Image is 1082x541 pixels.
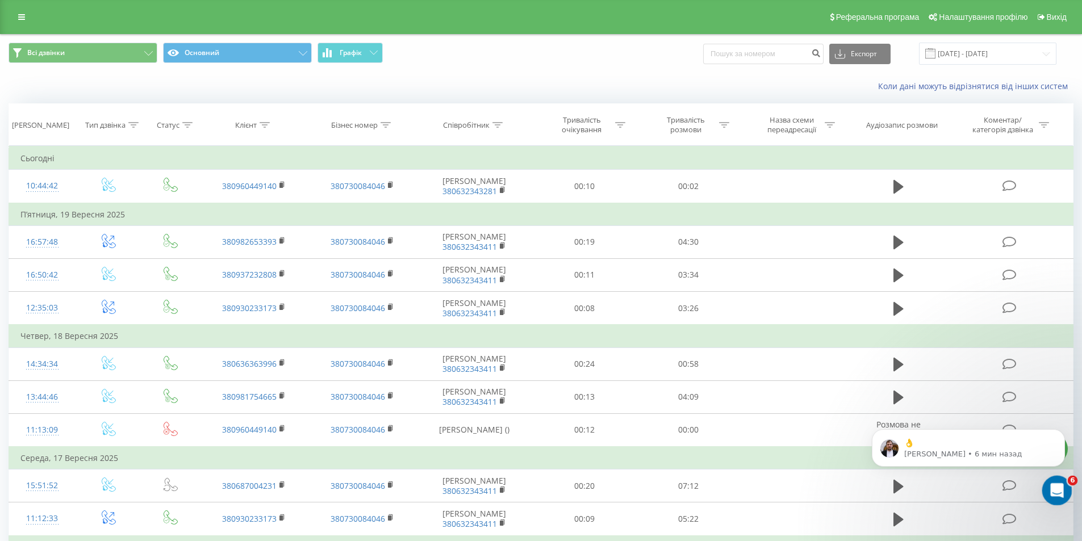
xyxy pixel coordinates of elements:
[222,424,277,435] a: 380960449140
[20,353,64,375] div: 14:34:34
[222,480,277,491] a: 380687004231
[442,186,497,196] a: 380632343281
[442,396,497,407] a: 380632343411
[416,225,533,258] td: [PERSON_NAME]
[222,358,277,369] a: 380636363996
[9,325,1073,347] td: Четвер, 18 Вересня 2025
[443,120,490,130] div: Співробітник
[235,120,257,130] div: Клієнт
[163,43,312,63] button: Основний
[222,303,277,313] a: 380930233173
[20,386,64,408] div: 13:44:46
[331,120,378,130] div: Бізнес номер
[442,275,497,286] a: 380632343411
[533,347,637,380] td: 00:24
[533,170,637,203] td: 00:10
[20,475,64,497] div: 15:51:52
[416,380,533,413] td: [PERSON_NAME]
[20,508,64,530] div: 11:12:33
[533,258,637,291] td: 00:11
[331,358,385,369] a: 380730084046
[442,518,497,529] a: 380632343411
[331,236,385,247] a: 380730084046
[222,391,277,402] a: 380981754665
[20,175,64,197] div: 10:44:42
[533,502,637,536] td: 00:09
[637,380,741,413] td: 04:09
[637,292,741,325] td: 03:26
[866,120,938,130] div: Аудіозапис розмови
[637,225,741,258] td: 04:30
[222,236,277,247] a: 380982653393
[970,115,1036,135] div: Коментар/категорія дзвінка
[20,419,64,441] div: 11:13:09
[533,413,637,447] td: 00:12
[442,241,497,252] a: 380632343411
[1068,476,1078,486] span: 6
[9,43,157,63] button: Всі дзвінки
[85,120,126,130] div: Тип дзвінка
[442,363,497,374] a: 380632343411
[27,48,65,57] span: Всі дзвінки
[637,258,741,291] td: 03:34
[331,269,385,280] a: 380730084046
[533,469,637,502] td: 00:20
[331,303,385,313] a: 380730084046
[331,181,385,191] a: 380730084046
[331,480,385,491] a: 380730084046
[222,513,277,524] a: 380930233173
[416,258,533,291] td: [PERSON_NAME]
[878,81,1073,91] a: Коли дані можуть відрізнятися вiд інших систем
[20,297,64,319] div: 12:35:03
[761,115,822,135] div: Назва схеми переадресації
[416,170,533,203] td: [PERSON_NAME]
[9,203,1073,226] td: П’ятниця, 19 Вересня 2025
[637,170,741,203] td: 00:02
[533,225,637,258] td: 00:19
[416,347,533,380] td: [PERSON_NAME]
[222,181,277,191] a: 380960449140
[416,292,533,325] td: [PERSON_NAME]
[9,147,1073,170] td: Сьогодні
[655,115,716,135] div: Тривалість розмови
[20,231,64,253] div: 16:57:48
[331,391,385,402] a: 380730084046
[836,12,920,22] span: Реферальна програма
[318,43,383,63] button: Графік
[637,347,741,380] td: 00:58
[331,424,385,435] a: 380730084046
[20,264,64,286] div: 16:50:42
[340,49,362,57] span: Графік
[533,380,637,413] td: 00:13
[416,469,533,502] td: [PERSON_NAME]
[533,292,637,325] td: 00:08
[1042,476,1072,506] iframe: Intercom live chat
[637,469,741,502] td: 07:12
[703,44,824,64] input: Пошук за номером
[416,502,533,536] td: [PERSON_NAME]
[442,308,497,318] a: 380632343411
[222,269,277,280] a: 380937232808
[855,405,1082,510] iframe: Intercom notifications сообщение
[442,485,497,496] a: 380632343411
[12,120,69,130] div: [PERSON_NAME]
[829,44,891,64] button: Експорт
[157,120,179,130] div: Статус
[637,502,741,536] td: 05:22
[637,413,741,447] td: 00:00
[552,115,612,135] div: Тривалість очікування
[939,12,1027,22] span: Налаштування профілю
[416,413,533,447] td: [PERSON_NAME] ()
[1047,12,1067,22] span: Вихід
[9,447,1073,469] td: Середа, 17 Вересня 2025
[331,513,385,524] a: 380730084046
